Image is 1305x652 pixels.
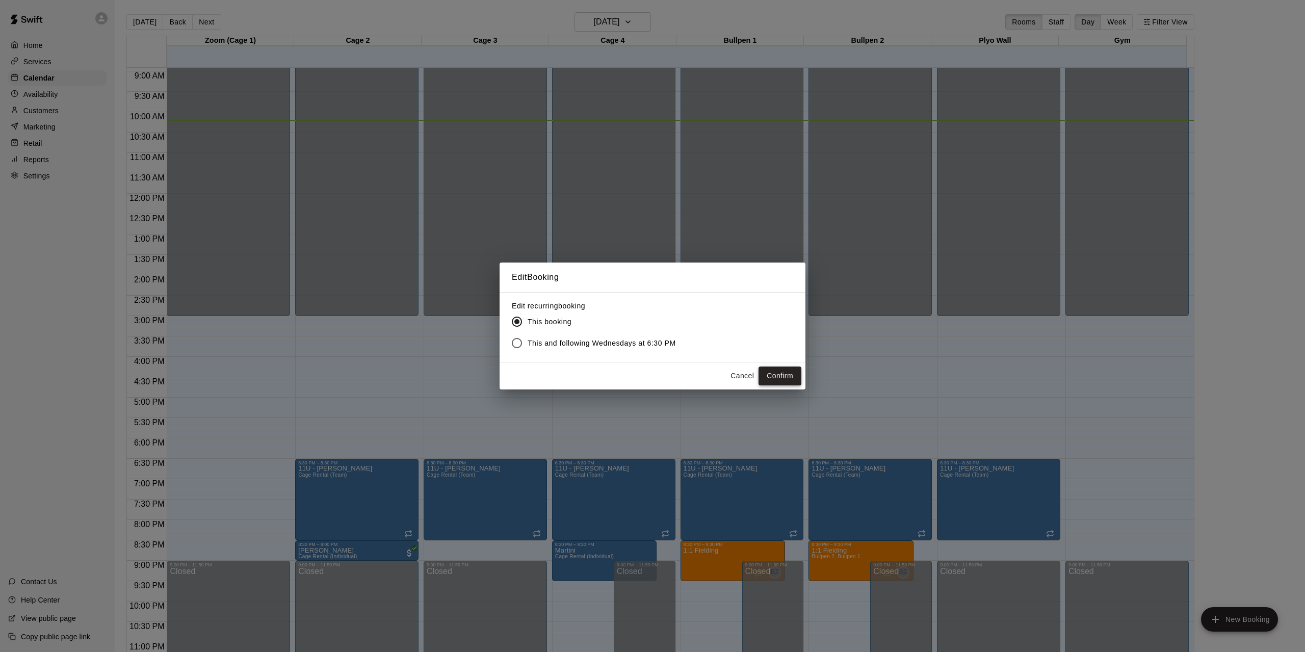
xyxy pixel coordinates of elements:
[726,367,759,385] button: Cancel
[500,263,805,292] h2: Edit Booking
[528,338,676,349] span: This and following Wednesdays at 6:30 PM
[759,367,801,385] button: Confirm
[512,301,684,311] label: Edit recurring booking
[528,317,571,327] span: This booking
